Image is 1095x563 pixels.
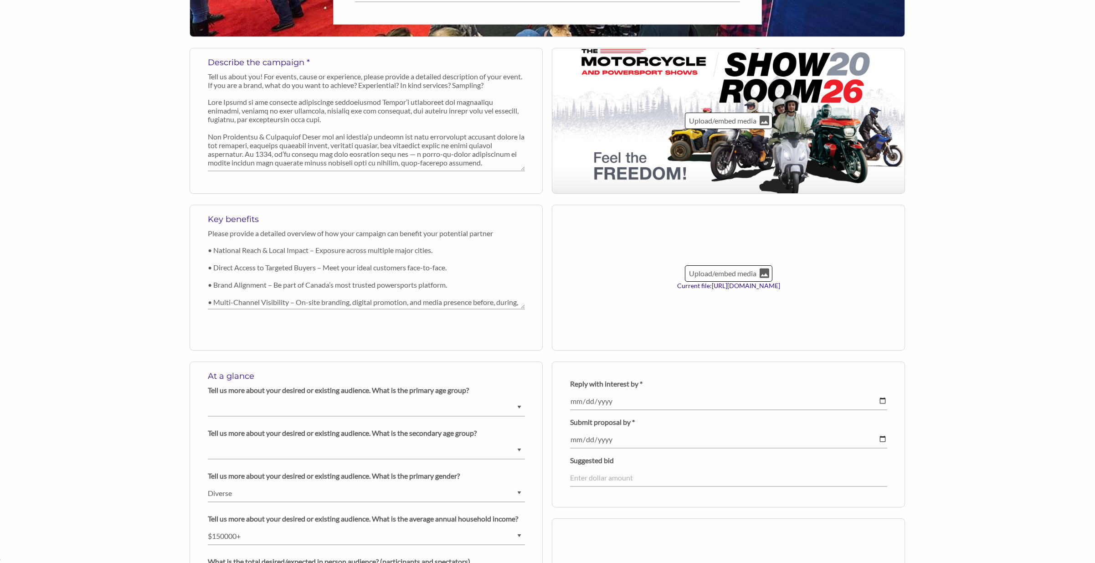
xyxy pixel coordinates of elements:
label: Current file: [URL][DOMAIN_NAME] [675,282,782,290]
p: Tell us more about your desired or existing audience. What is the primary gender? [208,471,525,480]
h5: At a glance [208,371,525,381]
textarea: • National Reach & Local Impact – Exposure across multiple major cities. • Direct Access to Targe... [208,242,525,310]
input: Enter dollar amount [570,469,887,487]
p: Upload/embed media [688,268,757,279]
p: Tell us more about your desired or existing audience. What is the secondary age group? [208,429,525,437]
textarea: Lore Ipsumd si ame consecte adipiscinge seddoeiusmod Tempor’i utlaboreet dol magnaaliqu enimadmi,... [208,94,525,171]
p: Tell us about you! For events, cause or experience, please provide a detailed description of your... [208,72,525,89]
p: Reply with interest by * [570,379,887,388]
h5: Key benefits [208,214,525,224]
p: Tell us more about your desired or existing audience. What is the average annual household income? [208,514,525,523]
h5: Describe the campaign * [208,57,525,67]
p: Submit proposal by * [570,418,887,426]
p: Please provide a detailed overview of how your campaign can benefit your potential partner [208,229,525,238]
p: Suggested bid [570,456,887,465]
p: Upload/embed media [688,115,757,127]
p: Tell us more about your desired or existing audience. What is the primary age group? [208,386,525,394]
